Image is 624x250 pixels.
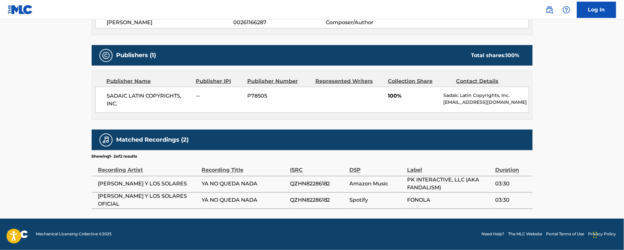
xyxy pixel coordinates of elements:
[8,5,33,14] img: MLC Logo
[456,77,520,85] div: Contact Details
[593,225,597,245] div: Drag
[563,6,571,14] img: help
[546,231,585,237] a: Portal Terms of Use
[107,92,191,108] span: SADAIC LATIN COPYRIGHTS, INC.
[495,196,529,204] span: 03:30
[36,231,112,237] span: Mechanical Licensing Collective © 2025
[290,160,346,174] div: ISRC
[349,180,404,188] span: Amazon Music
[92,154,137,160] p: Showing 1 - 2 of 2 results
[443,92,528,99] p: Sadaic Latin Copyrights, Inc.
[116,52,156,59] h5: Publishers (1)
[407,176,492,192] span: PK INTERACTIVE, LLC (AKA FANDALISM)
[247,92,311,100] span: P78505
[407,196,492,204] span: FONOLA
[290,196,346,204] span: QZHN82286182
[506,52,520,58] span: 100 %
[98,160,199,174] div: Recording Artist
[233,19,326,26] span: 00261166287
[98,193,199,208] span: [PERSON_NAME] Y LOS SOLARES OFICIAL
[116,136,189,144] h5: Matched Recordings (2)
[98,180,199,188] span: [PERSON_NAME] Y LOS SOLARES
[107,19,234,26] span: [PERSON_NAME]
[560,3,573,16] div: Help
[349,160,404,174] div: DSP
[8,230,28,238] img: logo
[247,77,311,85] div: Publisher Number
[349,196,404,204] span: Spotify
[546,6,554,14] img: search
[509,231,542,237] a: The MLC Website
[315,77,383,85] div: Represented Writers
[443,99,528,106] p: [EMAIL_ADDRESS][DOMAIN_NAME]
[577,2,616,18] a: Log In
[326,19,411,26] span: Composer/Author
[202,180,287,188] span: YA NO QUEDA NADA
[407,160,492,174] div: Label
[102,52,110,59] img: Publishers
[202,196,287,204] span: YA NO QUEDA NADA
[471,52,520,59] div: Total shares:
[196,92,242,100] span: --
[543,3,556,16] a: Public Search
[495,160,529,174] div: Duration
[196,77,242,85] div: Publisher IPI
[388,92,438,100] span: 100%
[290,180,346,188] span: QZHN82286182
[388,77,451,85] div: Collection Share
[482,231,505,237] a: Need Help?
[495,180,529,188] span: 03:30
[591,219,624,250] iframe: Chat Widget
[107,77,191,85] div: Publisher Name
[202,160,287,174] div: Recording Title
[588,231,616,237] a: Privacy Policy
[102,136,110,144] img: Matched Recordings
